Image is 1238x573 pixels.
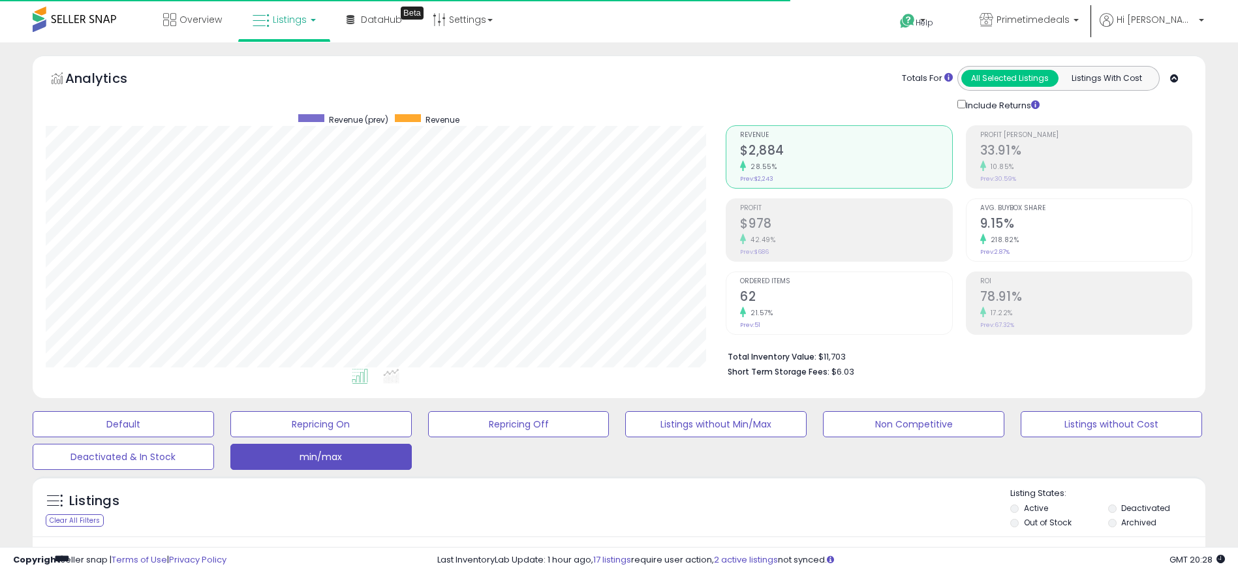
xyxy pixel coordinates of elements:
[961,70,1059,87] button: All Selected Listings
[179,13,222,26] span: Overview
[740,321,760,329] small: Prev: 51
[740,205,952,212] span: Profit
[980,205,1192,212] span: Avg. Buybox Share
[980,143,1192,161] h2: 33.91%
[428,411,610,437] button: Repricing Off
[593,553,631,566] a: 17 listings
[401,7,424,20] div: Tooltip anchor
[69,492,119,510] h5: Listings
[980,289,1192,307] h2: 78.91%
[746,162,777,172] small: 28.55%
[426,114,459,125] span: Revenue
[1121,503,1170,514] label: Deactivated
[1010,488,1205,500] p: Listing States:
[728,351,816,362] b: Total Inventory Value:
[740,216,952,234] h2: $978
[948,97,1055,112] div: Include Returns
[329,114,388,125] span: Revenue (prev)
[46,514,104,527] div: Clear All Filters
[986,308,1013,318] small: 17.22%
[1058,70,1155,87] button: Listings With Cost
[899,13,916,29] i: Get Help
[230,411,412,437] button: Repricing On
[13,554,226,566] div: seller snap | |
[1117,13,1195,26] span: Hi [PERSON_NAME]
[980,216,1192,234] h2: 9.15%
[916,17,933,28] span: Help
[740,132,952,139] span: Revenue
[740,289,952,307] h2: 62
[740,143,952,161] h2: $2,884
[1024,503,1048,514] label: Active
[33,411,214,437] button: Default
[33,444,214,470] button: Deactivated & In Stock
[997,13,1070,26] span: Primetimedeals
[980,248,1010,256] small: Prev: 2.87%
[986,162,1014,172] small: 10.85%
[273,13,307,26] span: Listings
[13,553,61,566] strong: Copyright
[361,13,402,26] span: DataHub
[890,3,959,42] a: Help
[1100,13,1204,42] a: Hi [PERSON_NAME]
[831,365,854,378] span: $6.03
[980,175,1016,183] small: Prev: 30.59%
[740,175,773,183] small: Prev: $2,243
[746,308,773,318] small: 21.57%
[714,553,778,566] a: 2 active listings
[980,132,1192,139] span: Profit [PERSON_NAME]
[1121,517,1156,528] label: Archived
[230,444,412,470] button: min/max
[746,235,775,245] small: 42.49%
[1024,517,1072,528] label: Out of Stock
[823,411,1004,437] button: Non Competitive
[980,278,1192,285] span: ROI
[740,248,769,256] small: Prev: $686
[437,554,1225,566] div: Last InventoryLab Update: 1 hour ago, require user action, not synced.
[980,321,1014,329] small: Prev: 67.32%
[986,235,1019,245] small: 218.82%
[65,69,153,91] h5: Analytics
[1169,553,1225,566] span: 2025-10-9 20:28 GMT
[1021,411,1202,437] button: Listings without Cost
[625,411,807,437] button: Listings without Min/Max
[740,278,952,285] span: Ordered Items
[902,72,953,85] div: Totals For
[728,366,829,377] b: Short Term Storage Fees:
[728,348,1183,364] li: $11,703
